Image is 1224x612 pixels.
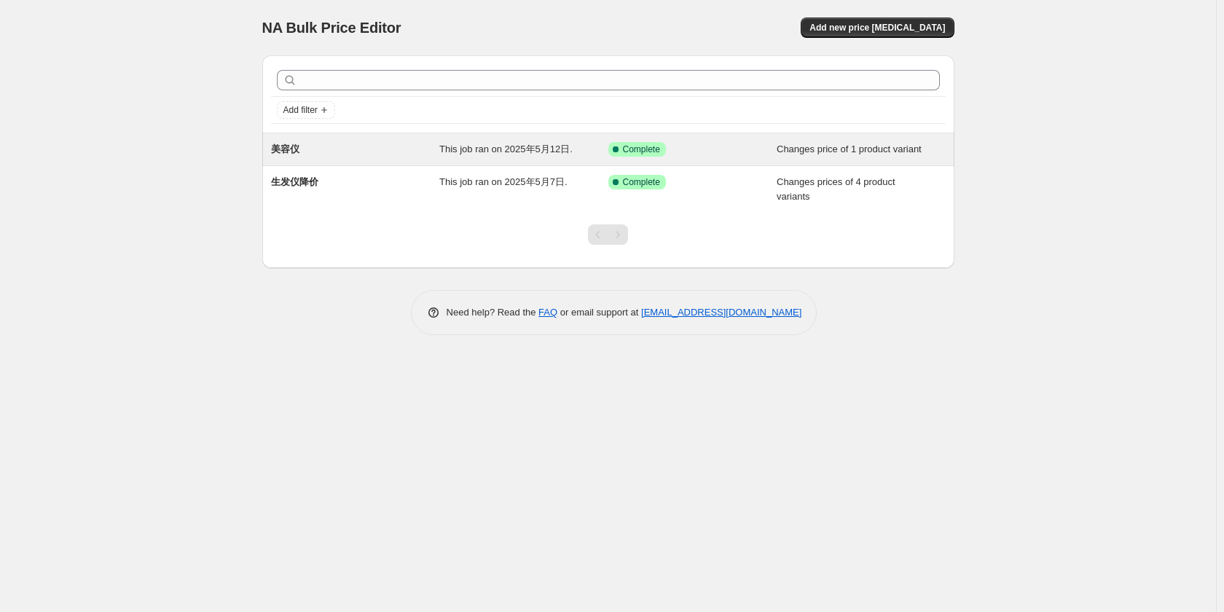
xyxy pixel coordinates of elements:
span: Changes price of 1 product variant [777,144,922,154]
span: 生发仪降价 [271,176,318,187]
a: FAQ [538,307,557,318]
span: NA Bulk Price Editor [262,20,401,36]
button: Add new price [MEDICAL_DATA] [801,17,954,38]
span: Need help? Read the [447,307,539,318]
a: [EMAIL_ADDRESS][DOMAIN_NAME] [641,307,801,318]
span: Complete [623,144,660,155]
span: or email support at [557,307,641,318]
span: Add filter [283,104,318,116]
span: This job ran on 2025年5月7日. [439,176,568,187]
span: Complete [623,176,660,188]
span: This job ran on 2025年5月12日. [439,144,573,154]
button: Add filter [277,101,335,119]
span: Add new price [MEDICAL_DATA] [809,22,945,34]
span: 美容仪 [271,144,299,154]
span: Changes prices of 4 product variants [777,176,895,202]
nav: Pagination [588,224,628,245]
